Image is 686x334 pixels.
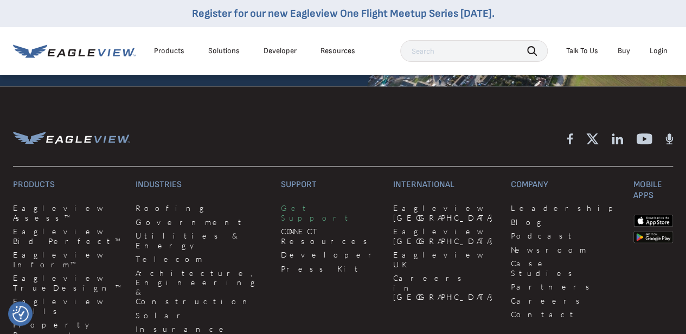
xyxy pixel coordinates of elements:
a: Eagleview Walls [13,297,123,316]
div: Resources [320,46,355,56]
a: Eagleview Assess™ [13,203,123,222]
a: Leadership [511,203,620,213]
a: Eagleview [GEOGRAPHIC_DATA] [393,203,498,222]
a: Eagleview UK [393,250,498,269]
a: Utilities & Energy [136,231,268,250]
h3: International [393,179,498,190]
h3: Industries [136,179,268,190]
input: Search [400,40,548,62]
a: Government [136,217,268,227]
a: Eagleview [GEOGRAPHIC_DATA] [393,227,498,246]
a: Eagleview TrueDesign™ [13,273,123,292]
a: Careers in [GEOGRAPHIC_DATA] [393,273,498,302]
a: Telecom [136,254,268,264]
h3: Products [13,179,123,190]
a: Eagleview Bid Perfect™ [13,227,123,246]
a: Eagleview Inform™ [13,250,123,269]
h3: Support [281,179,380,190]
a: Contact [511,310,620,319]
h3: Company [511,179,620,190]
div: Talk To Us [566,46,598,56]
div: Products [154,46,184,56]
button: Consent Preferences [12,306,29,322]
a: Insurance [136,324,268,334]
div: Solutions [208,46,240,56]
a: Developer [264,46,297,56]
a: Get Support [281,203,380,222]
a: Architecture, Engineering & Construction [136,268,268,306]
a: Solar [136,311,268,320]
a: Careers [511,296,620,306]
a: CONNECT Resources [281,227,380,246]
a: Register for our new Eagleview One Flight Meetup Series [DATE]. [192,7,495,20]
a: Press Kit [281,264,380,274]
a: Developer [281,250,380,260]
h3: Mobile Apps [633,179,673,201]
img: Revisit consent button [12,306,29,322]
div: Login [650,46,668,56]
a: Roofing [136,203,268,213]
a: Buy [618,46,630,56]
